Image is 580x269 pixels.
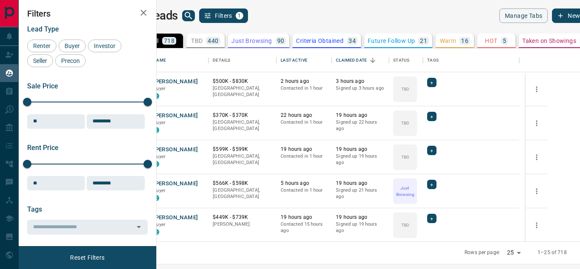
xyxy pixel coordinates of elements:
[336,48,367,72] div: Claimed Date
[522,38,576,44] p: Taken on Showings
[394,185,416,198] p: Just Browsing
[213,180,272,187] p: $566K - $598K
[213,221,272,228] p: [PERSON_NAME]
[393,48,409,72] div: Status
[149,48,208,72] div: Name
[27,144,59,152] span: Rent Price
[281,48,307,72] div: Last Active
[427,48,439,72] div: Tags
[231,38,272,44] p: Just Browsing
[367,54,379,66] button: Sort
[237,13,242,19] span: 1
[213,119,272,132] p: [GEOGRAPHIC_DATA], [GEOGRAPHIC_DATA]
[213,48,230,72] div: Details
[153,86,166,91] span: Buyer
[336,180,385,187] p: 19 hours ago
[213,153,272,166] p: [GEOGRAPHIC_DATA], [GEOGRAPHIC_DATA]
[281,119,327,126] p: Contacted in 1 hour
[213,112,272,119] p: $370K - $370K
[153,112,198,120] button: [PERSON_NAME]
[401,86,409,92] p: TBD
[199,8,248,23] button: Filters1
[336,119,385,132] p: Signed up 22 hours ago
[65,250,110,265] button: Reset Filters
[530,83,543,96] button: more
[213,214,272,221] p: $449K - $739K
[401,222,409,228] p: TBD
[182,10,195,21] button: search button
[401,120,409,126] p: TBD
[368,38,415,44] p: Future Follow Up
[27,82,58,90] span: Sale Price
[530,219,543,232] button: more
[281,78,327,85] p: 2 hours ago
[208,38,218,44] p: 440
[336,85,385,92] p: Signed up 3 hours ago
[153,188,166,193] span: Buyer
[538,249,566,256] p: 1–25 of 718
[281,221,327,234] p: Contacted 15 hours ago
[336,187,385,200] p: Signed up 21 hours ago
[281,146,327,153] p: 19 hours ago
[153,222,166,227] span: Buyer
[27,205,42,213] span: Tags
[430,112,433,121] span: +
[27,8,148,19] h2: Filters
[485,38,497,44] p: HOT
[349,38,356,44] p: 34
[133,221,145,233] button: Open
[336,112,385,119] p: 19 hours ago
[153,154,166,159] span: Buyer
[27,54,53,67] div: Seller
[91,42,118,49] span: Investor
[153,146,198,154] button: [PERSON_NAME]
[281,153,327,160] p: Contacted in 1 hour
[389,48,423,72] div: Status
[504,246,524,259] div: 25
[332,48,389,72] div: Claimed Date
[427,180,436,189] div: +
[427,146,436,155] div: +
[420,38,427,44] p: 21
[336,78,385,85] p: 3 hours ago
[191,38,203,44] p: TBD
[430,78,433,87] span: +
[88,40,121,52] div: Investor
[427,78,436,87] div: +
[336,146,385,153] p: 19 hours ago
[59,40,86,52] div: Buyer
[461,38,468,44] p: 16
[427,214,436,223] div: +
[62,42,83,49] span: Buyer
[153,180,198,188] button: [PERSON_NAME]
[499,8,548,23] button: Manage Tabs
[281,180,327,187] p: 5 hours ago
[153,120,166,125] span: Buyer
[465,249,500,256] p: Rows per page:
[55,54,86,67] div: Precon
[164,38,175,44] p: 718
[153,48,166,72] div: Name
[503,38,506,44] p: 5
[281,112,327,119] p: 22 hours ago
[296,38,343,44] p: Criteria Obtained
[213,146,272,153] p: $599K - $599K
[427,112,436,121] div: +
[213,78,272,85] p: $500K - $830K
[440,38,456,44] p: Warm
[277,38,284,44] p: 90
[213,85,272,98] p: [GEOGRAPHIC_DATA], [GEOGRAPHIC_DATA]
[58,57,83,64] span: Precon
[153,78,198,86] button: [PERSON_NAME]
[401,154,409,160] p: TBD
[213,187,272,200] p: [GEOGRAPHIC_DATA], [GEOGRAPHIC_DATA]
[30,42,53,49] span: Renter
[530,117,543,130] button: more
[208,48,276,72] div: Details
[430,180,433,189] span: +
[153,214,198,222] button: [PERSON_NAME]
[276,48,332,72] div: Last Active
[530,185,543,198] button: more
[27,25,59,33] span: Lead Type
[530,151,543,164] button: more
